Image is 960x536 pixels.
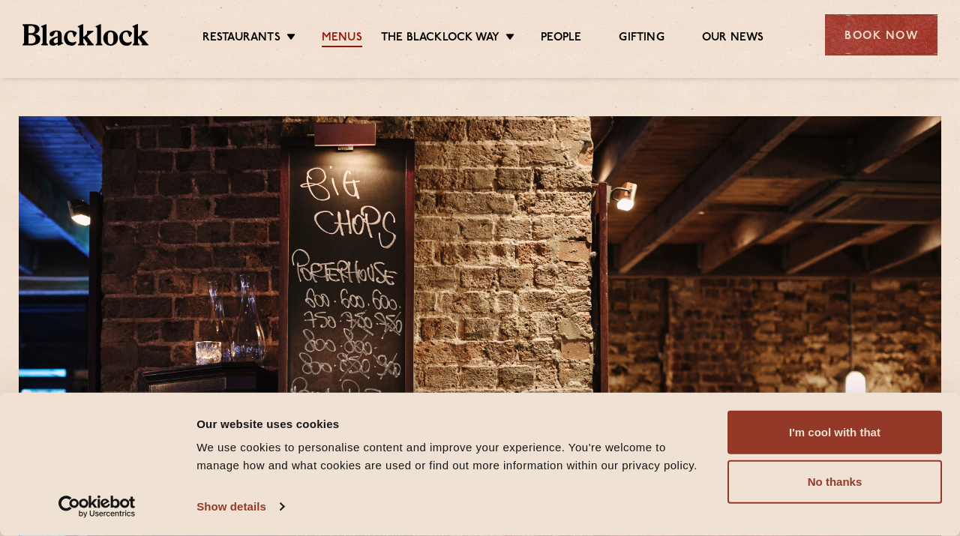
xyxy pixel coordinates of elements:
a: Gifting [619,31,664,47]
img: BL_Textured_Logo-footer-cropped.svg [22,24,148,45]
a: Menus [322,31,362,47]
a: Restaurants [202,31,280,47]
div: Our website uses cookies [196,415,710,433]
button: No thanks [727,460,942,504]
a: The Blacklock Way [381,31,499,47]
div: Book Now [825,14,937,55]
div: We use cookies to personalise content and improve your experience. You're welcome to manage how a... [196,439,710,475]
a: Our News [702,31,764,47]
a: People [541,31,581,47]
button: I'm cool with that [727,411,942,454]
a: Usercentrics Cookiebot - opens in a new window [31,496,163,518]
a: Show details [196,496,283,518]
